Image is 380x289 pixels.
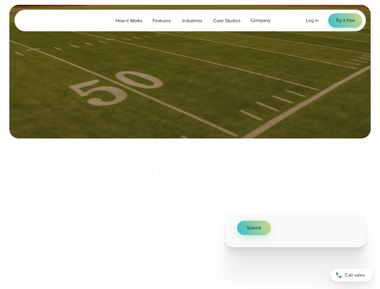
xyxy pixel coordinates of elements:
a: Try it free [328,13,362,28]
a: How it Works [110,14,147,27]
a: Case Studies [208,14,245,27]
span: Case Studies [213,17,240,24]
span: Call sales [345,272,365,279]
span: Features [153,17,171,24]
span: Industries [182,17,202,24]
span: Company [251,17,270,24]
span: Submit [247,224,261,232]
button: Submit [237,221,271,235]
a: Call sales [331,269,373,282]
a: Log in [306,17,319,24]
span: How it Works [116,17,142,24]
span: Try it free [335,17,355,24]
